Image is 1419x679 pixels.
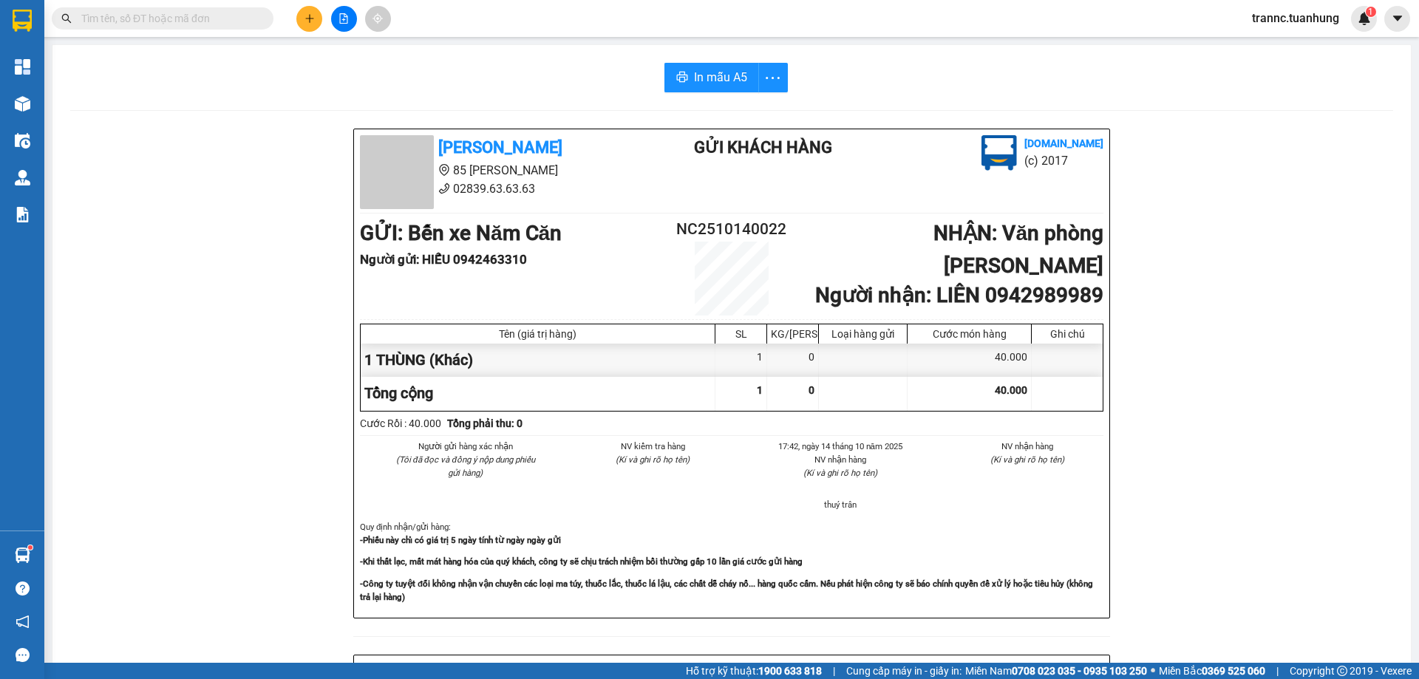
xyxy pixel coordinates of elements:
[1024,137,1103,149] b: [DOMAIN_NAME]
[719,328,763,340] div: SL
[694,68,747,86] span: In mẫu A5
[758,665,822,677] strong: 1900 633 818
[296,6,322,32] button: plus
[686,663,822,679] span: Hỗ trợ kỹ thuật:
[16,615,30,629] span: notification
[990,454,1064,465] i: (Kí và ghi rõ họ tên)
[360,415,441,431] div: Cước Rồi : 40.000
[577,440,729,453] li: NV kiểm tra hàng
[15,96,30,112] img: warehouse-icon
[764,498,916,511] li: thuý trân
[952,440,1104,453] li: NV nhận hàng
[823,328,903,340] div: Loại hàng gửi
[13,10,32,32] img: logo-vxr
[715,344,767,377] div: 1
[1337,666,1347,676] span: copyright
[757,384,763,396] span: 1
[965,663,1147,679] span: Miền Nam
[670,217,794,242] h2: NC2510140022
[360,252,527,267] b: Người gửi : HIẾU 0942463310
[759,69,787,87] span: more
[372,13,383,24] span: aim
[15,207,30,222] img: solution-icon
[664,63,759,92] button: printerIn mẫu A5
[1159,663,1265,679] span: Miền Bắc
[771,328,814,340] div: KG/[PERSON_NAME]
[981,135,1017,171] img: logo.jpg
[833,663,835,679] span: |
[694,138,832,157] b: Gửi khách hàng
[676,71,688,85] span: printer
[1024,151,1103,170] li: (c) 2017
[15,170,30,185] img: warehouse-icon
[15,59,30,75] img: dashboard-icon
[1202,665,1265,677] strong: 0369 525 060
[364,328,711,340] div: Tên (giá trị hàng)
[438,182,450,194] span: phone
[767,344,819,377] div: 0
[933,221,1103,278] b: NHẬN : Văn phòng [PERSON_NAME]
[438,138,562,157] b: [PERSON_NAME]
[803,468,877,478] i: (Kí và ghi rõ họ tên)
[16,648,30,662] span: message
[365,6,391,32] button: aim
[360,579,1093,602] strong: -Công ty tuyệt đối không nhận vận chuyển các loại ma túy, thuốc lắc, thuốc lá lậu, các chất dễ ch...
[360,221,562,245] b: GỬI : Bến xe Năm Căn
[360,161,635,180] li: 85 [PERSON_NAME]
[809,384,814,396] span: 0
[758,63,788,92] button: more
[1366,7,1376,17] sup: 1
[1035,328,1099,340] div: Ghi chú
[361,344,715,377] div: 1 THÙNG (Khác)
[815,283,1103,307] b: Người nhận : LIÊN 0942989989
[1240,9,1351,27] span: trannc.tuanhung
[908,344,1032,377] div: 40.000
[364,384,433,402] span: Tổng cộng
[360,535,561,545] strong: -Phiếu này chỉ có giá trị 5 ngày tính từ ngày ngày gửi
[389,440,542,453] li: Người gửi hàng xác nhận
[447,417,523,429] b: Tổng phải thu: 0
[1358,12,1371,25] img: icon-new-feature
[846,663,962,679] span: Cung cấp máy in - giấy in:
[764,440,916,453] li: 17:42, ngày 14 tháng 10 năm 2025
[616,454,690,465] i: (Kí và ghi rõ họ tên)
[360,180,635,198] li: 02839.63.63.63
[1276,663,1279,679] span: |
[61,13,72,24] span: search
[81,10,256,27] input: Tìm tên, số ĐT hoặc mã đơn
[1368,7,1373,17] span: 1
[1391,12,1404,25] span: caret-down
[1151,668,1155,674] span: ⚪️
[995,384,1027,396] span: 40.000
[16,581,30,596] span: question-circle
[304,13,315,24] span: plus
[338,13,349,24] span: file-add
[438,164,450,176] span: environment
[360,556,803,567] strong: -Khi thất lạc, mất mát hàng hóa của quý khách, công ty sẽ chịu trách nhiệm bồi thường gấp 10 lần ...
[28,545,33,550] sup: 1
[764,453,916,466] li: NV nhận hàng
[911,328,1027,340] div: Cước món hàng
[331,6,357,32] button: file-add
[15,547,30,563] img: warehouse-icon
[1012,665,1147,677] strong: 0708 023 035 - 0935 103 250
[396,454,535,478] i: (Tôi đã đọc và đồng ý nộp dung phiếu gửi hàng)
[1384,6,1410,32] button: caret-down
[360,520,1103,604] div: Quy định nhận/gửi hàng :
[15,133,30,149] img: warehouse-icon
